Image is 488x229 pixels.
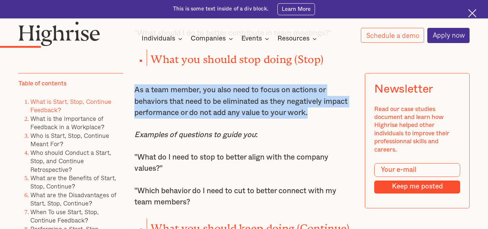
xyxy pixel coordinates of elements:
[151,53,323,60] strong: What you should stop doing (Stop)
[374,105,460,154] div: Read our case studies document and learn how Highrise helped other individuals to improve their p...
[142,34,185,43] div: Individuals
[134,185,354,208] p: "Which behavior do I need to cut to better connect with my team members?
[361,28,424,43] a: Schedule a demo
[30,173,116,191] a: What are the Benefits of Start, Stop, Continue?
[18,80,66,88] div: Table of contents
[30,131,109,149] a: Who is Start, Stop, Continue Meant For?
[151,222,349,229] strong: What you should keep doing (Continue)
[18,21,100,46] img: Highrise logo
[30,207,99,225] a: When To use Start, Stop, Continue Feedback?
[468,9,476,17] img: Cross icon
[374,83,433,96] div: Newsletter
[427,28,470,43] a: Apply now
[374,163,460,177] input: Your e-mail
[374,181,460,194] input: Keep me posted
[134,129,354,141] p: :
[277,3,315,15] a: Learn More
[134,152,354,174] p: "What do I need to stop to better align with the company values?"
[173,5,268,13] div: This is some text inside of a div block.
[374,163,460,194] form: Modal Form
[191,34,226,43] div: Companies
[241,34,271,43] div: Events
[191,34,235,43] div: Companies
[134,131,256,139] em: Examples of questions to guide you
[134,84,354,119] p: As a team member, you also need to focus on actions or behaviors that need to be eliminated as th...
[30,114,104,132] a: What is the Importance of Feedback in a Workplace?
[241,34,262,43] div: Events
[142,34,175,43] div: Individuals
[30,97,111,115] a: What is Start, Stop, Continue Feedback?
[30,148,111,174] a: Who should Conduct a Start, Stop, and Continue Retrospective?
[277,34,310,43] div: Resources
[277,34,319,43] div: Resources
[30,190,116,208] a: What are the Disadvantages of Start, Stop, Continue?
